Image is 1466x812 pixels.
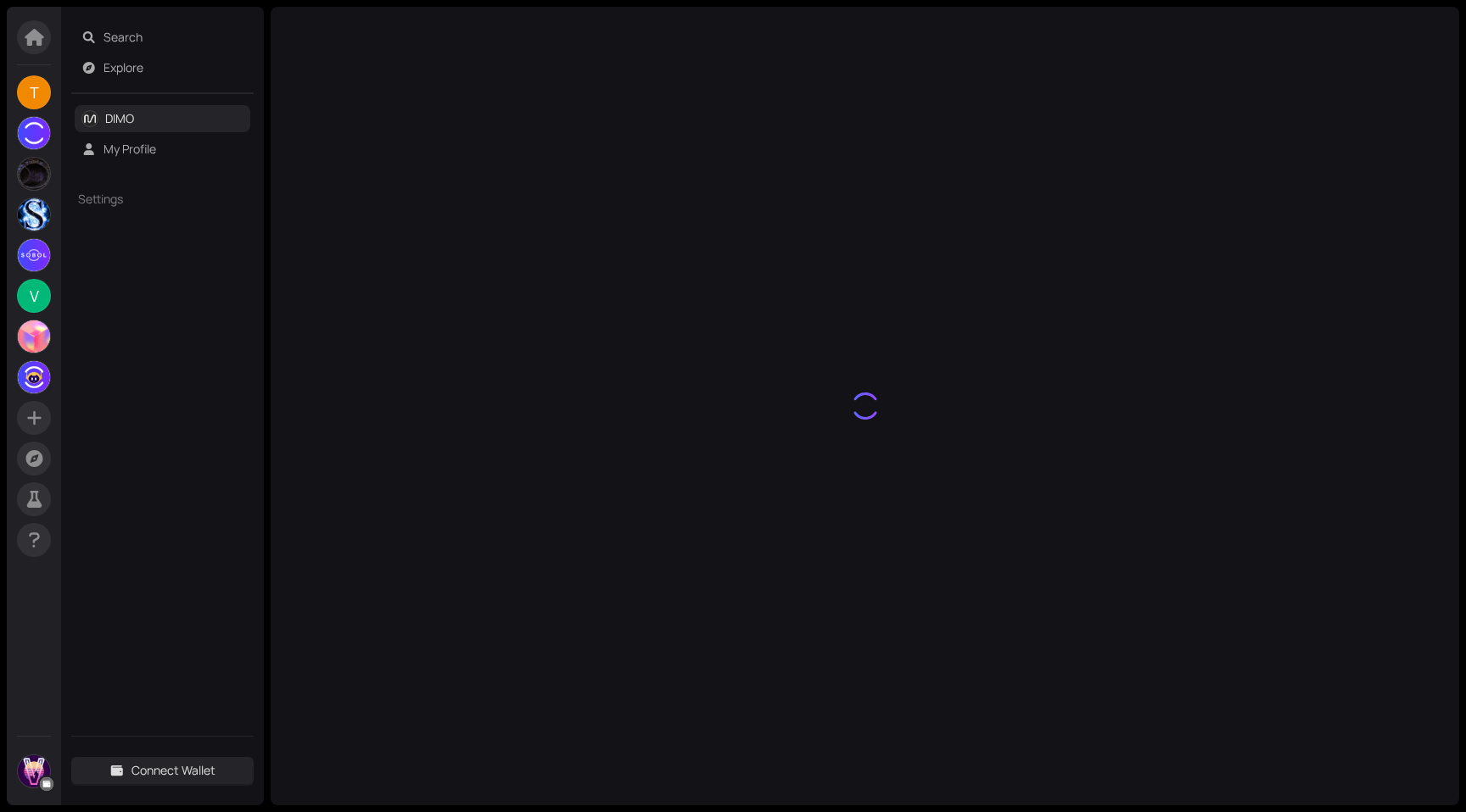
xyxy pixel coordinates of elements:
[104,24,244,51] span: Search
[30,75,39,109] span: T
[18,361,50,393] img: 1d3d5e142b2c057a2bb61662301e7eb7.webp
[18,117,50,149] img: S5xeEuA_KA.jpeg
[71,757,254,784] button: Connect Wallet
[78,190,217,209] span: Settings
[18,239,50,271] img: T8Xj_ByQ5B.jpeg
[849,390,881,422] img: something
[105,110,134,126] a: DIMO
[18,755,50,787] img: Jo8aJ5B5ax.jpeg
[18,320,50,353] img: F74otHnKuz.jpeg
[104,59,143,75] a: Explore
[104,141,156,157] a: My Profile
[30,279,39,313] span: V
[71,180,254,219] div: Settings
[18,158,50,190] img: DqDBPFGanK.jpeg
[131,761,215,780] span: Connect Wallet
[18,198,50,231] img: c3llwUlr6D.jpeg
